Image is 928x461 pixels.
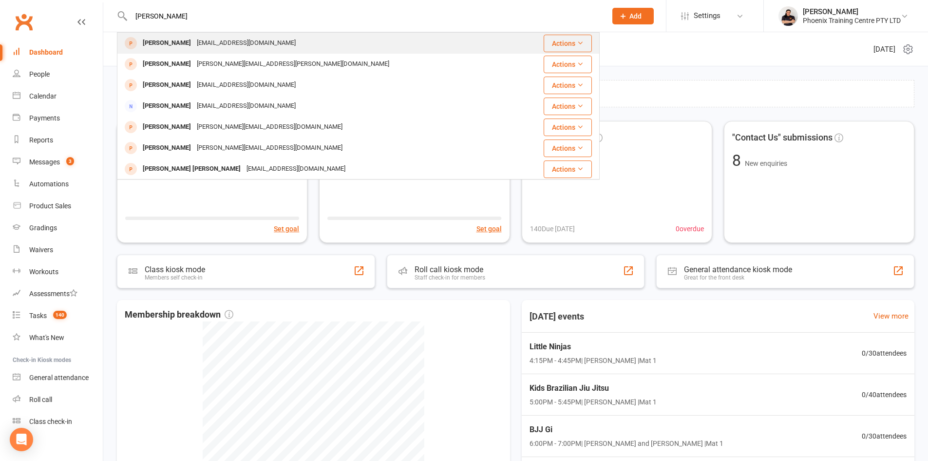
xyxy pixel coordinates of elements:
div: Staff check-in for members [415,274,485,281]
button: Set goal [476,223,502,234]
a: People [13,63,103,85]
span: 0 overdue [676,223,704,234]
button: Actions [544,35,592,52]
span: 8 [732,151,745,170]
span: Little Ninjas [530,341,657,353]
div: [PERSON_NAME][EMAIL_ADDRESS][DOMAIN_NAME] [194,141,345,155]
div: [EMAIL_ADDRESS][DOMAIN_NAME] [194,99,299,113]
span: 0 / 30 attendees [862,348,907,359]
a: Waivers [13,239,103,261]
span: 4:15PM - 4:45PM | [PERSON_NAME] | Mat 1 [530,355,657,366]
a: Class kiosk mode [13,411,103,433]
a: Calendar [13,85,103,107]
div: Calendar [29,92,57,100]
div: [PERSON_NAME][EMAIL_ADDRESS][PERSON_NAME][DOMAIN_NAME] [194,57,392,71]
span: Kids Brazilian Jiu Jitsu [530,382,657,395]
div: Workouts [29,268,58,276]
div: Messages [29,158,60,166]
div: [PERSON_NAME] [140,78,194,92]
span: 0 / 30 attendees [862,431,907,441]
button: Actions [544,56,592,73]
span: Add [629,12,642,20]
span: New enquiries [745,160,787,167]
div: Waivers [29,246,53,254]
div: [PERSON_NAME] [140,36,194,50]
div: [PERSON_NAME] [140,141,194,155]
a: Product Sales [13,195,103,217]
div: Great for the front desk [684,274,792,281]
div: Tasks [29,312,47,320]
a: Dashboard [13,41,103,63]
div: Gradings [29,224,57,232]
a: Reports [13,129,103,151]
a: Gradings [13,217,103,239]
div: Roll call kiosk mode [415,265,485,274]
a: Clubworx [12,10,36,34]
a: Assessments [13,283,103,305]
div: People [29,70,50,78]
div: Members self check-in [145,274,205,281]
div: General attendance kiosk mode [684,265,792,274]
span: 0 / 40 attendees [862,389,907,400]
div: [PERSON_NAME] [140,120,194,134]
div: Automations [29,180,69,188]
img: thumb_image1630818763.png [778,6,798,26]
div: Roll call [29,396,52,403]
a: Tasks 140 [13,305,103,327]
div: What's New [29,334,64,341]
a: Messages 3 [13,151,103,173]
div: [EMAIL_ADDRESS][DOMAIN_NAME] [194,36,299,50]
span: BJJ Gi [530,423,723,436]
div: [EMAIL_ADDRESS][DOMAIN_NAME] [244,162,348,176]
div: Assessments [29,290,77,298]
div: Payments [29,114,60,122]
div: Phoenix Training Centre PTY LTD [803,16,901,25]
div: [PERSON_NAME] [PERSON_NAME] [140,162,244,176]
a: Roll call [13,389,103,411]
button: Actions [544,98,592,115]
span: "Contact Us" submissions [732,131,833,145]
span: Membership breakdown [125,308,233,322]
span: 6:00PM - 7:00PM | [PERSON_NAME] and [PERSON_NAME] | Mat 1 [530,438,723,449]
div: Open Intercom Messenger [10,428,33,451]
span: [DATE] [873,43,895,55]
button: Actions [544,119,592,136]
div: Class check-in [29,418,72,425]
button: Actions [544,140,592,157]
span: 140 [53,311,67,319]
a: Payments [13,107,103,129]
a: Workouts [13,261,103,283]
a: View more [873,310,909,322]
span: 5:00PM - 5:45PM | [PERSON_NAME] | Mat 1 [530,397,657,407]
div: [PERSON_NAME] [803,7,901,16]
div: Reports [29,136,53,144]
div: Class kiosk mode [145,265,205,274]
button: Actions [544,160,592,178]
a: General attendance kiosk mode [13,367,103,389]
div: [PERSON_NAME] [140,99,194,113]
div: [PERSON_NAME][EMAIL_ADDRESS][DOMAIN_NAME] [194,120,345,134]
button: Set goal [274,223,299,234]
button: Add [612,8,654,24]
div: [EMAIL_ADDRESS][DOMAIN_NAME] [194,78,299,92]
span: 3 [66,157,74,165]
button: Actions [544,77,592,94]
span: Settings [694,5,720,27]
h3: [DATE] events [522,308,592,325]
div: Product Sales [29,202,71,210]
a: Automations [13,173,103,195]
div: Dashboard [29,48,63,56]
div: General attendance [29,374,89,381]
input: Search... [128,9,600,23]
span: 140 Due [DATE] [530,223,575,234]
a: What's New [13,327,103,349]
div: [PERSON_NAME] [140,57,194,71]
